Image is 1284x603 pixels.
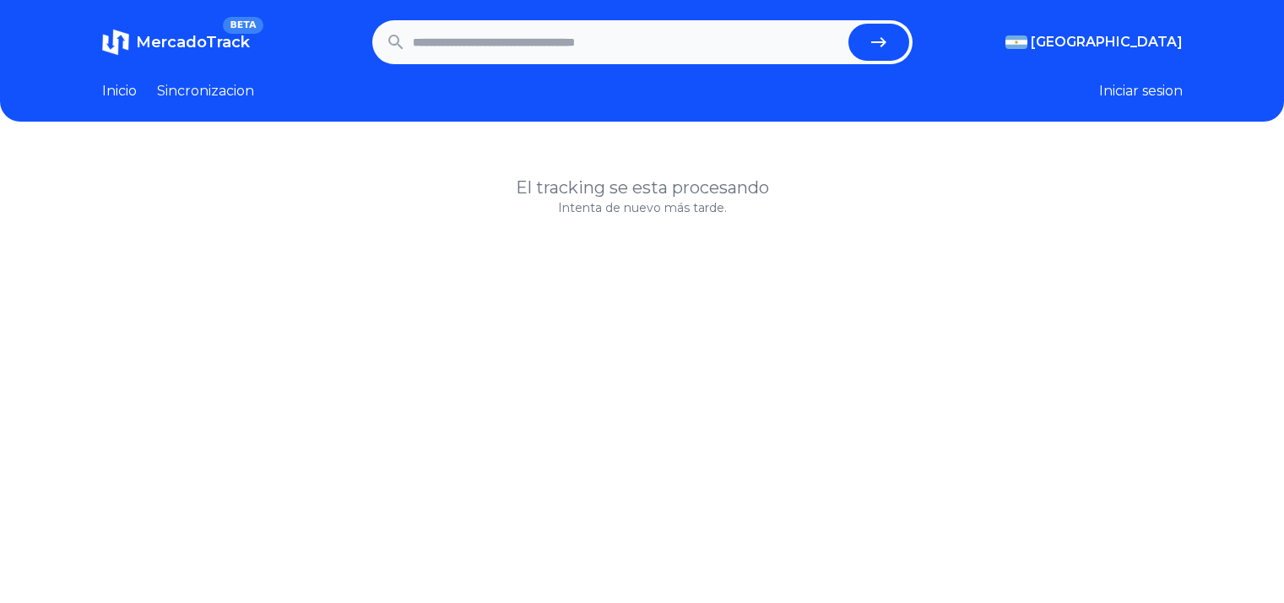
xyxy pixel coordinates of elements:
[1099,81,1183,101] button: Iniciar sesion
[102,199,1183,216] p: Intenta de nuevo más tarde.
[136,33,250,52] span: MercadoTrack
[102,81,137,101] a: Inicio
[1031,32,1183,52] span: [GEOGRAPHIC_DATA]
[1005,32,1183,52] button: [GEOGRAPHIC_DATA]
[102,29,250,56] a: MercadoTrackBETA
[102,29,129,56] img: MercadoTrack
[157,81,254,101] a: Sincronizacion
[102,176,1183,199] h1: El tracking se esta procesando
[223,17,263,34] span: BETA
[1005,35,1027,49] img: Argentina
